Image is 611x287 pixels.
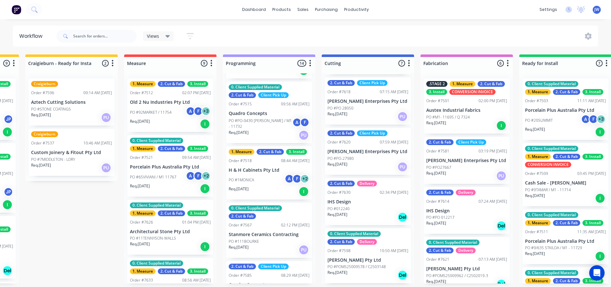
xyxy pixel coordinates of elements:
div: Order #7620 [327,139,351,145]
div: 1. Measure2. Cut & Fab3. InstallOrder #751202:07 PM [DATE]Old 2 Nu Industries Pty LtdPO #92MARKET... [127,78,213,132]
div: PU [496,171,506,181]
p: Porcelain Plus Australia Pty Ltd [525,108,606,113]
p: Architectural Stone Pty Ltd [130,229,211,234]
p: Req. [DATE] [525,193,545,199]
div: A [581,114,590,124]
p: PO #11TENNYSON-WALLS [130,235,176,241]
div: CONVERSION INVOICE [449,89,496,95]
p: PO #M1- 11695 / Q 7324 [426,114,470,120]
div: + 2 [300,174,310,184]
div: Del [397,270,408,280]
div: 2. Cut & Fab [327,80,355,86]
p: Req. [DATE] [130,119,150,124]
p: PO #PO27667 [426,165,451,170]
div: Del [2,266,13,276]
div: 0. Client Supplied Material [525,81,578,87]
div: 07:15 AM [DATE] [380,89,408,95]
p: Custom Joinery & Fitout Pty Ltd [31,150,112,155]
p: Req. [DATE] [31,112,51,118]
div: CraigieburnOrder #759609:14 AM [DATE]Aztech Cutting SolutionsPO #STONE COATINGSReq.[DATE]PU [29,78,115,126]
p: Req. [DATE] [229,244,249,250]
div: Client Pick Up [456,139,486,145]
div: 2. Cut & Fab [478,81,505,87]
p: Stanmore Ceramics Contracting [229,232,310,237]
div: 2. Cut & Fab [553,89,580,95]
div: 08:29 AM [DATE] [281,273,310,278]
div: 1. Measure [229,149,254,155]
span: JW [594,7,599,12]
div: 1. Measure [130,210,156,216]
p: Req. [DATE] [525,251,545,257]
div: I [2,200,13,210]
div: 09:54 AM [DATE] [182,155,211,160]
div: 3. Install [187,268,208,274]
div: 2. Cut & Fab [229,213,256,219]
p: PO #PO 012217 [426,215,454,220]
div: Order #7509 [525,171,548,176]
div: Order #7596 [31,90,54,96]
div: PU [299,130,309,140]
div: F [300,118,310,127]
div: + 3 [201,106,211,116]
div: 07:59 AM [DATE] [380,139,408,145]
div: 3. Install [582,89,603,95]
div: 1. Measure [525,154,551,160]
p: Aztech Cutting Solutions [31,100,112,105]
div: 3. Install [582,220,603,226]
div: 0. Client Supplied Material2. Cut & FabDeliveryOrder #759810:50 AM [DATE][PERSON_NAME] Pty LtdPO ... [325,228,411,283]
p: Req. [DATE] [426,120,446,126]
div: 2. Cut & Fab [553,278,580,284]
div: CraigieburnOrder #753710:46 AM [DATE]Custom Joinery & Fitout Pty LtdPO #7MIDDLETON - LDRYReq.[DAT... [29,129,115,176]
div: 0. Client Supplied Material2. Cut & FabClient Pick UpOrder #751509:56 AM [DATE]Quadro ConceptsPO ... [226,82,312,143]
div: Client Pick Up [258,92,289,98]
div: 0. Client Supplied Material [525,270,578,276]
div: Order #7518 [229,158,252,164]
div: 1. Measure [525,220,551,226]
div: 1. Measure2. Cut & Fab3. InstallOrder #751808:44 AM [DATE]H & H Cabinets Pty LtdPO #1MONICAAF+2Re... [226,146,312,200]
div: 0. Client Supplied Material [525,212,578,218]
p: IHS Design [327,199,408,205]
div: productivity [341,5,372,14]
div: settings [536,5,560,14]
div: 2. Cut & Fab [426,190,454,195]
div: PU [299,245,309,255]
div: 2. Cut & Fab [229,264,256,269]
p: Req. [DATE] [327,212,347,217]
div: I [2,127,13,137]
div: 11:35 AM [DATE] [577,229,606,235]
div: Delivery [456,248,476,253]
a: dashboard [239,5,269,14]
div: Del [496,221,506,231]
div: Order #7614 [426,199,449,204]
div: 2. Cut & FabClient Pick UpOrder #761807:15 AM [DATE][PERSON_NAME] Enterprises Pty LtdPO #PO 28050... [325,78,411,125]
div: 2. Cut & Fab [553,220,580,226]
input: Search for orders... [73,30,137,43]
div: Delivery [456,190,476,195]
p: PO #PO-27980 [327,156,354,161]
div: 2. Cut & Fab [158,210,185,216]
p: PO #012240 [327,206,350,212]
div: Craigieburn [31,81,58,87]
div: 0. Client Supplied Material1. Measure2. Cut & Fab3. InstallCONVERSION INVOICEOrder #750903:45 PM ... [522,143,608,206]
div: 08:44 AM [DATE] [281,158,310,164]
div: 2. Cut & Fab [158,81,185,87]
div: A [186,106,195,116]
p: H & H Cabinets Pty Ltd [229,168,310,173]
div: 1. Measure [130,81,156,87]
p: PO #7MIDDLETON - LDRY [31,157,75,162]
div: 2. Cut & Fab [257,149,284,155]
p: Cash Sale - [PERSON_NAME] [525,180,606,186]
p: IHS Design [426,208,507,214]
div: 2. Cut & Fab [553,154,580,160]
p: [PERSON_NAME] Pty Ltd [426,266,507,272]
p: Req. [DATE] [130,241,150,247]
div: 3. Install [286,149,307,155]
div: 0. Client Supplied Material [229,84,282,90]
div: 09:56 AM [DATE] [281,101,310,107]
div: 1. Measure [130,146,156,152]
div: I [200,242,210,252]
div: 03:19 PM [DATE] [479,148,507,154]
div: 1. Measure [450,81,475,87]
div: 11:11 AM [DATE] [577,98,606,104]
div: 2. Cut & Fab [426,139,454,145]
